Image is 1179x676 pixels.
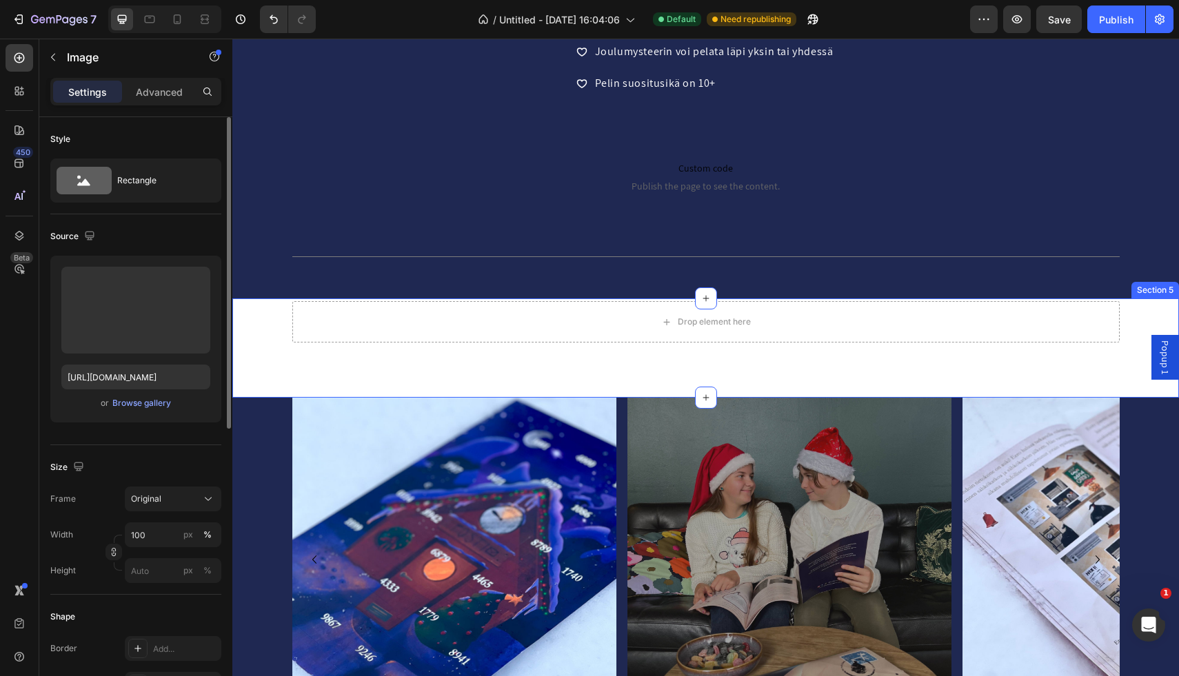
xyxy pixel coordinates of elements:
p: Joulumysteerin voi pelata läpi yksin tai yhdessä [363,5,601,21]
div: Style [50,133,70,145]
div: Okay! [214,32,265,63]
p: 7 [90,11,97,28]
div: Thank you so much for helping me!:) [74,103,254,117]
h1: Operator [67,7,116,17]
div: Jeremy says… [11,136,265,354]
button: Publish [1087,6,1145,33]
div: Add... [153,643,218,655]
span: This ticket has been closed. Please feel free to open a new conversation if you have any other co... [22,362,212,414]
span: Untitled - [DATE] 16:04:06 [499,12,620,27]
div: Thank you so much for helping me!:) [63,95,265,125]
div: Rectangle [117,165,201,196]
label: Width [50,529,73,541]
label: Height [50,564,76,577]
span: Default [667,13,696,25]
button: Home [216,6,242,32]
div: Rich Text Editor. Editing area: main [361,34,603,55]
div: Sure i will do that [158,64,265,94]
div: My pleasure to assist you 😁 ​ As there are no more questions being raised, this conversation shal... [22,145,215,253]
div: Operator says… [11,425,265,470]
p: Settings [68,85,107,99]
p: Advanced [136,85,183,99]
img: Profile image for Operator [39,8,61,30]
div: % [203,564,212,577]
p: The team can also help [67,17,172,31]
div: Joulumysteeri says… [11,32,265,64]
div: Section 5 [902,245,944,258]
button: Carousel Next Arrow [854,510,876,532]
span: Original [131,493,161,505]
div: px [183,564,193,577]
span: / [493,12,496,27]
iframe: Intercom live chat [1132,608,1165,642]
button: Save [1036,6,1082,33]
span: Need republishing [720,13,791,25]
img: preview-image [61,267,210,354]
div: Source [50,227,98,246]
p: Image [67,49,184,65]
button: Carousel Back Arrow [71,510,93,532]
div: This ticket has been closed. Please feel free to open a new conversation if you have any other co... [11,354,226,424]
div: Thank you for contacting the GemPages Team. Have a good one! [22,307,215,334]
iframe: Design area [232,39,1179,676]
div: Drop element here [445,278,518,289]
div: Joulumysteeri says… [11,64,265,96]
button: px [199,562,216,579]
div: Shape [50,611,75,623]
div: Close [242,6,267,30]
div: Rich Text Editor. Editing area: main [361,3,603,23]
label: Frame [50,493,76,505]
div: 450 [13,147,33,158]
button: go back [9,6,35,32]
div: Publish [1099,12,1133,27]
input: px% [125,558,221,583]
div: Browse gallery [112,397,171,409]
span: Save [1048,14,1071,25]
div: My pleasure to assist you 😁​As there are no more questions being raised, this conversation shall ... [11,136,226,342]
div: Operator says… [11,354,265,425]
div: Undo/Redo [260,6,316,33]
div: Joulumysteeri says… [11,95,265,136]
div: Beta [10,252,33,263]
div: px [183,529,193,541]
div: Help [PERSON_NAME] understand how they’re doing: [11,425,226,469]
div: For data privacy reasons, please remember to remove any collaborator access (if applicable). [22,260,215,300]
div: Okay! [225,41,254,54]
div: Size [50,458,87,477]
span: 1 [1160,588,1171,599]
button: % [180,526,196,543]
input: https://example.com/image.jpg [61,365,210,389]
div: % [203,529,212,541]
span: or [101,395,109,411]
button: px [199,526,216,543]
button: % [180,562,196,579]
div: Sure i will do that [169,72,254,86]
p: Pelin suositusikä on 10+ [363,37,601,53]
button: Browse gallery [112,396,172,410]
span: Popup 1 [926,302,940,336]
div: Help [PERSON_NAME] understand how they’re doing: [22,433,215,460]
button: Original [125,486,221,511]
div: Border [50,642,77,655]
button: 7 [6,6,103,33]
input: px% [125,522,221,547]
